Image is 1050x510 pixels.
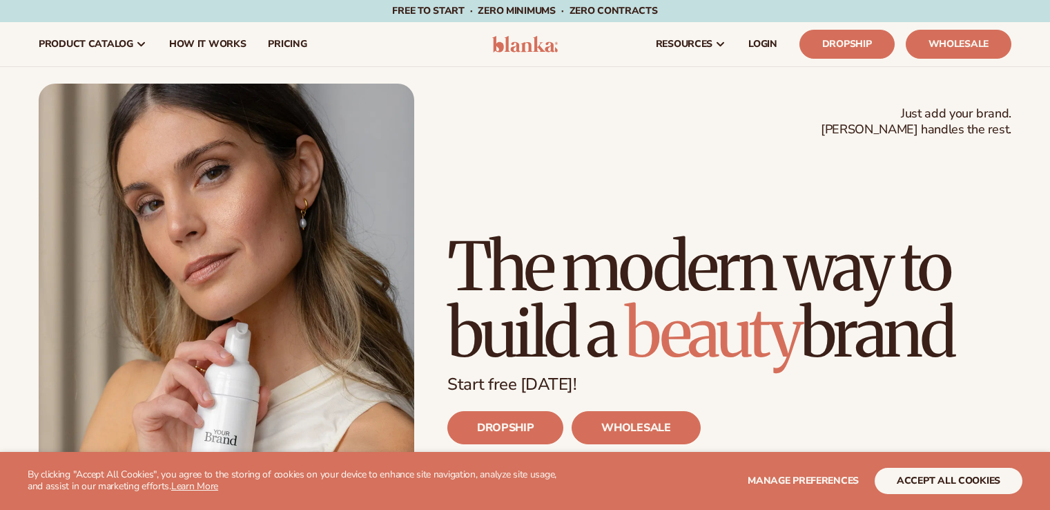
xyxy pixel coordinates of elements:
[821,106,1011,138] span: Just add your brand. [PERSON_NAME] handles the rest.
[748,468,859,494] button: Manage preferences
[799,30,895,59] a: Dropship
[257,22,318,66] a: pricing
[748,474,859,487] span: Manage preferences
[572,411,700,444] a: WHOLESALE
[268,39,307,50] span: pricing
[447,411,563,444] a: DROPSHIP
[645,22,737,66] a: resources
[625,292,800,375] span: beauty
[492,36,558,53] img: logo
[737,22,788,66] a: LOGIN
[875,468,1022,494] button: accept all cookies
[392,4,657,17] span: Free to start · ZERO minimums · ZERO contracts
[28,22,158,66] a: product catalog
[169,39,246,50] span: How It Works
[28,469,572,493] p: By clicking "Accept All Cookies", you agree to the storing of cookies on your device to enhance s...
[656,39,712,50] span: resources
[447,375,1011,395] p: Start free [DATE]!
[158,22,257,66] a: How It Works
[748,39,777,50] span: LOGIN
[39,39,133,50] span: product catalog
[447,234,1011,366] h1: The modern way to build a brand
[171,480,218,493] a: Learn More
[906,30,1011,59] a: Wholesale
